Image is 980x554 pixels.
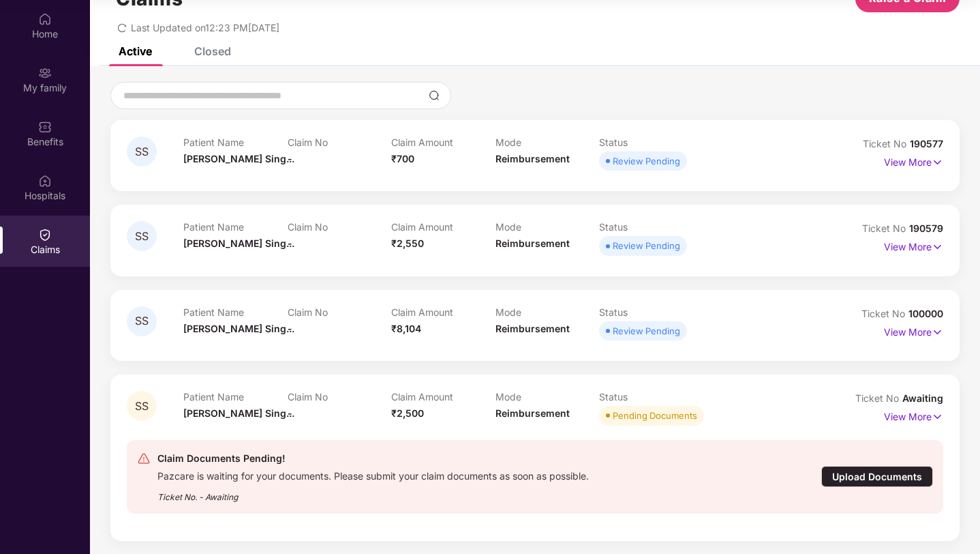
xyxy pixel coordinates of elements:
p: Claim Amount [391,391,495,403]
p: Mode [495,391,600,403]
span: Ticket No [855,392,902,404]
div: Active [119,44,152,58]
span: ₹2,550 [391,237,424,249]
span: 100000 [908,308,943,319]
div: Review Pending [613,239,680,252]
p: Status [599,221,703,233]
span: Reimbursement [495,237,570,249]
span: ₹700 [391,153,414,164]
p: View More [884,151,943,170]
p: Status [599,306,703,318]
div: Claim Documents Pending! [157,450,589,467]
span: SS [135,315,149,327]
img: svg+xml;base64,PHN2ZyBpZD0iQ2xhaW0iIHhtbG5zPSJodHRwOi8vd3d3LnczLm9yZy8yMDAwL3N2ZyIgd2lkdGg9IjIwIi... [38,228,52,242]
span: [PERSON_NAME] Sing... [183,237,294,249]
span: - [288,153,292,164]
p: Mode [495,221,600,233]
p: Claim No [288,391,392,403]
span: Reimbursement [495,407,570,419]
span: - [288,323,292,334]
p: View More [884,321,943,340]
span: - [288,407,292,419]
img: svg+xml;base64,PHN2ZyBpZD0iU2VhcmNoLTMyeDMyIiB4bWxucz0iaHR0cDovL3d3dy53My5vcmcvMjAwMC9zdmciIHdpZH... [429,90,440,101]
img: svg+xml;base64,PHN2ZyBpZD0iQmVuZWZpdHMiIHhtbG5zPSJodHRwOi8vd3d3LnczLm9yZy8yMDAwL3N2ZyIgd2lkdGg9Ij... [38,120,52,134]
span: Ticket No [863,138,910,149]
img: svg+xml;base64,PHN2ZyB4bWxucz0iaHR0cDovL3d3dy53My5vcmcvMjAwMC9zdmciIHdpZHRoPSIxNyIgaGVpZ2h0PSIxNy... [932,325,943,340]
p: Claim No [288,221,392,233]
p: Status [599,136,703,148]
p: Patient Name [183,306,288,318]
div: Review Pending [613,324,680,338]
span: [PERSON_NAME] Sing... [183,153,294,164]
span: Awaiting [902,392,943,404]
span: [PERSON_NAME] Sing... [183,323,294,334]
p: View More [884,236,943,254]
p: Claim No [288,136,392,148]
p: Claim No [288,306,392,318]
div: Upload Documents [821,466,933,487]
p: Mode [495,306,600,318]
span: SS [135,400,149,412]
span: SS [135,146,149,158]
span: ₹2,500 [391,407,424,419]
p: Claim Amount [391,136,495,148]
div: Closed [194,44,231,58]
img: svg+xml;base64,PHN2ZyB3aWR0aD0iMjAiIGhlaWdodD0iMjAiIHZpZXdCb3g9IjAgMCAyMCAyMCIgZmlsbD0ibm9uZSIgeG... [38,66,52,80]
img: svg+xml;base64,PHN2ZyB4bWxucz0iaHR0cDovL3d3dy53My5vcmcvMjAwMC9zdmciIHdpZHRoPSIxNyIgaGVpZ2h0PSIxNy... [932,239,943,254]
span: Ticket No [861,308,908,319]
p: Claim Amount [391,306,495,318]
span: Reimbursement [495,153,570,164]
span: Ticket No [862,222,909,234]
p: Claim Amount [391,221,495,233]
span: Last Updated on 12:23 PM[DATE] [131,22,279,33]
p: Patient Name [183,391,288,403]
img: svg+xml;base64,PHN2ZyB4bWxucz0iaHR0cDovL3d3dy53My5vcmcvMjAwMC9zdmciIHdpZHRoPSIxNyIgaGVpZ2h0PSIxNy... [932,155,943,170]
p: Status [599,391,703,403]
p: Mode [495,136,600,148]
span: redo [117,22,127,33]
img: svg+xml;base64,PHN2ZyB4bWxucz0iaHR0cDovL3d3dy53My5vcmcvMjAwMC9zdmciIHdpZHRoPSIxNyIgaGVpZ2h0PSIxNy... [932,409,943,424]
span: SS [135,231,149,242]
p: Patient Name [183,136,288,148]
div: Review Pending [613,154,680,168]
span: - [288,237,292,249]
img: svg+xml;base64,PHN2ZyBpZD0iSG9tZSIgeG1sbnM9Imh0dHA6Ly93d3cudzMub3JnLzIwMDAvc3ZnIiB3aWR0aD0iMjAiIG... [38,12,52,26]
div: Pazcare is waiting for your documents. Please submit your claim documents as soon as possible. [157,467,589,482]
span: Reimbursement [495,323,570,334]
img: svg+xml;base64,PHN2ZyB4bWxucz0iaHR0cDovL3d3dy53My5vcmcvMjAwMC9zdmciIHdpZHRoPSIyNCIgaGVpZ2h0PSIyNC... [137,452,151,465]
img: svg+xml;base64,PHN2ZyBpZD0iSG9zcGl0YWxzIiB4bWxucz0iaHR0cDovL3d3dy53My5vcmcvMjAwMC9zdmciIHdpZHRoPS... [38,174,52,188]
p: View More [884,406,943,424]
span: ₹8,104 [391,323,421,334]
span: 190577 [910,138,943,149]
div: Ticket No. - Awaiting [157,482,589,504]
span: 190579 [909,222,943,234]
span: [PERSON_NAME] Sing... [183,407,294,419]
div: Pending Documents [613,409,697,422]
p: Patient Name [183,221,288,233]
